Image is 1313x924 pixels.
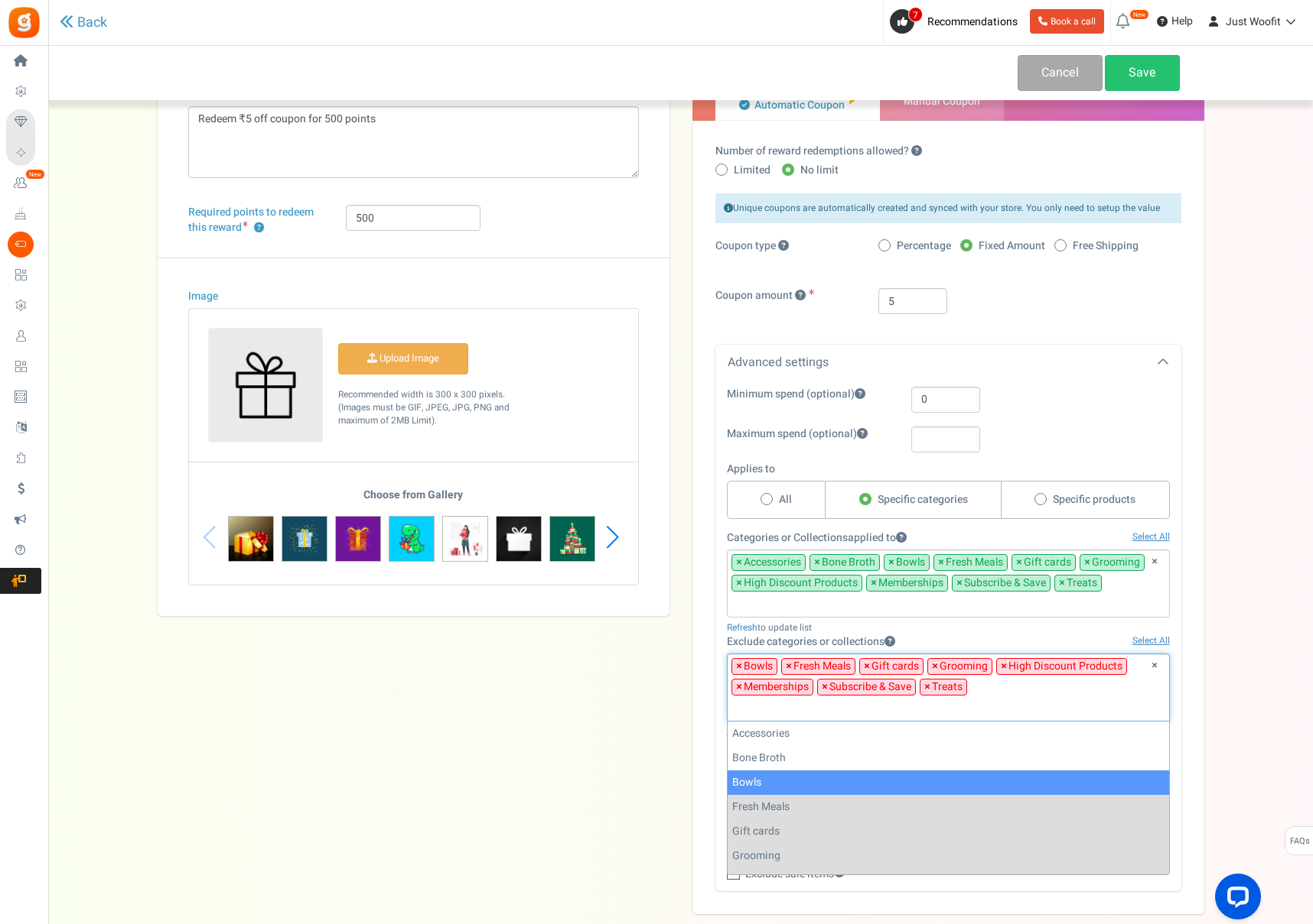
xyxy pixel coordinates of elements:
a: New [6,170,41,196]
li: Bowls [884,554,930,571]
li: Grooming [728,844,1169,868]
span: × [1152,658,1158,673]
li: Bowls [731,658,777,675]
li: Bowls [728,770,1169,795]
span: × [814,555,820,570]
li: High Discount Products [996,658,1127,675]
li: Gift cards [859,658,924,675]
span: Categories or Collections [727,530,848,546]
div: Advanced settings [715,345,1181,381]
li: Treats [920,679,967,695]
button: Required points to redeem this reward [254,223,264,233]
span: Specific categories [878,492,968,507]
em: New [25,169,45,180]
li: Subscribe & Save [952,575,1051,592]
span: × [938,555,944,570]
label: Exclude categories or collections [727,634,895,650]
li: High Discount Products [731,575,862,592]
span: No limit [800,163,839,178]
span: × [1001,659,1007,674]
li: Fresh Meals [728,795,1169,819]
span: Free Shipping [1073,238,1139,254]
h5: Choose from Gallery [228,489,599,508]
a: Refresh [727,621,757,634]
span: Just Woofit [1226,14,1281,30]
label: applied to [727,530,907,546]
span: × [888,555,894,570]
span: × [864,659,870,674]
input: 0 [911,387,980,413]
span: Limited [734,163,771,178]
li: Bone Broth [810,554,880,571]
span: Applies to [727,461,775,477]
span: × [871,575,877,591]
span: All [779,492,792,507]
div: Unique coupons are automatically created and synced with your store. You only need to setup the v... [715,193,1181,223]
span: Recommendations [927,14,1018,30]
li: Grooming [1080,554,1145,571]
a: Select All [1132,634,1170,647]
em: New [1129,9,1149,20]
label: Maximum spend (optional) [715,426,900,442]
li: Memberships [866,575,948,592]
span: Fixed Amount [979,238,1045,254]
li: Accessories [731,554,806,571]
span: × [786,659,792,674]
li: Accessories [728,721,1169,746]
a: Back [60,15,107,31]
span: 7 [908,7,923,22]
li: Memberships [731,679,813,695]
span: × [736,679,742,695]
label: Number of reward redemptions allowed? [715,144,922,159]
span: Automatic Coupon [754,97,845,113]
li: Fresh Meals [781,658,855,675]
a: Cancel [1018,55,1103,91]
div: to update list [727,621,1170,634]
a: Book a call [1030,9,1104,34]
li: Fresh Meals [933,554,1008,571]
span: × [822,679,828,695]
li: Gift cards [1012,554,1076,571]
a: Save [1105,55,1180,91]
a: Help [1151,9,1199,34]
label: Minimum spend (optional) [715,387,900,402]
span: × [1059,575,1065,591]
span: Percentage [897,238,951,254]
label: Required points to redeem this reward [188,205,323,235]
li: Grooming [927,658,992,675]
li: Bone Broth [728,746,1169,770]
a: 7 Recommendations [890,9,1024,34]
span: × [956,575,963,591]
span: Specific products [1053,492,1135,507]
textarea: Redeem ₹5 off coupon for 500 points [188,106,639,178]
li: Gift cards [728,819,1169,844]
span: FAQs [1289,827,1310,856]
span: × [736,575,742,591]
p: Recommended width is 300 x 300 pixels. (Images must be GIF, JPEG, JPG, PNG and maximum of 2MB Lim... [338,388,529,427]
span: × [736,555,742,570]
span: × [1084,555,1090,570]
span: × [736,659,742,674]
a: Select All [1132,530,1170,543]
label: Image [188,289,218,304]
span: × [1152,554,1158,569]
span: Help [1168,14,1193,29]
li: Subscribe & Save [817,679,916,695]
span: × [932,659,938,674]
span: Coupon amount [715,287,793,303]
li: High Discount Products [728,868,1169,893]
img: Gratisfaction [7,5,41,40]
span: Manual Coupon [904,93,980,109]
li: Treats [1054,575,1102,592]
span: × [1016,555,1022,570]
span: Coupon type [715,238,789,254]
span: × [924,679,930,695]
